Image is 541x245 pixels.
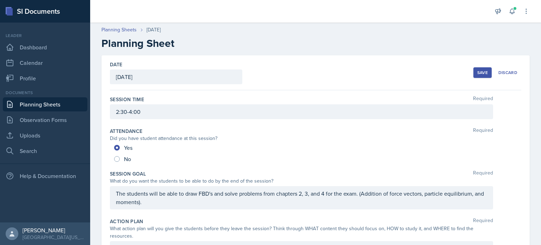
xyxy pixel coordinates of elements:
a: Profile [3,71,87,85]
div: Documents [3,90,87,96]
span: Required [473,128,493,135]
label: Session Goal [110,170,146,177]
label: Action Plan [110,218,143,225]
a: Uploads [3,128,87,142]
a: Planning Sheets [3,97,87,111]
a: Dashboard [3,40,87,54]
label: Session Time [110,96,144,103]
a: Search [3,144,87,158]
p: The students will be able to draw FBD's and solve problems from chapters 2, 3, and 4 for the exam... [116,189,487,206]
a: Planning Sheets [101,26,137,33]
button: Discard [495,67,521,78]
div: [DATE] [147,26,161,33]
span: No [124,155,131,163]
div: What action plan will you give the students before they leave the session? Think through WHAT con... [110,225,493,240]
div: What do you want the students to be able to do by the end of the session? [110,177,493,185]
span: Required [473,170,493,177]
h2: Planning Sheet [101,37,530,50]
div: Did you have student attendance at this session? [110,135,493,142]
div: Save [477,70,488,75]
span: Required [473,96,493,103]
button: Save [473,67,492,78]
div: Leader [3,32,87,39]
div: [PERSON_NAME] [23,227,85,234]
div: Help & Documentation [3,169,87,183]
a: Calendar [3,56,87,70]
span: Required [473,218,493,225]
span: Yes [124,144,132,151]
div: Discard [498,70,517,75]
div: [GEOGRAPHIC_DATA][US_STATE] in [GEOGRAPHIC_DATA] [23,234,85,241]
p: 2:30-4:00 [116,108,487,116]
a: Observation Forms [3,113,87,127]
label: Attendance [110,128,143,135]
label: Date [110,61,122,68]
